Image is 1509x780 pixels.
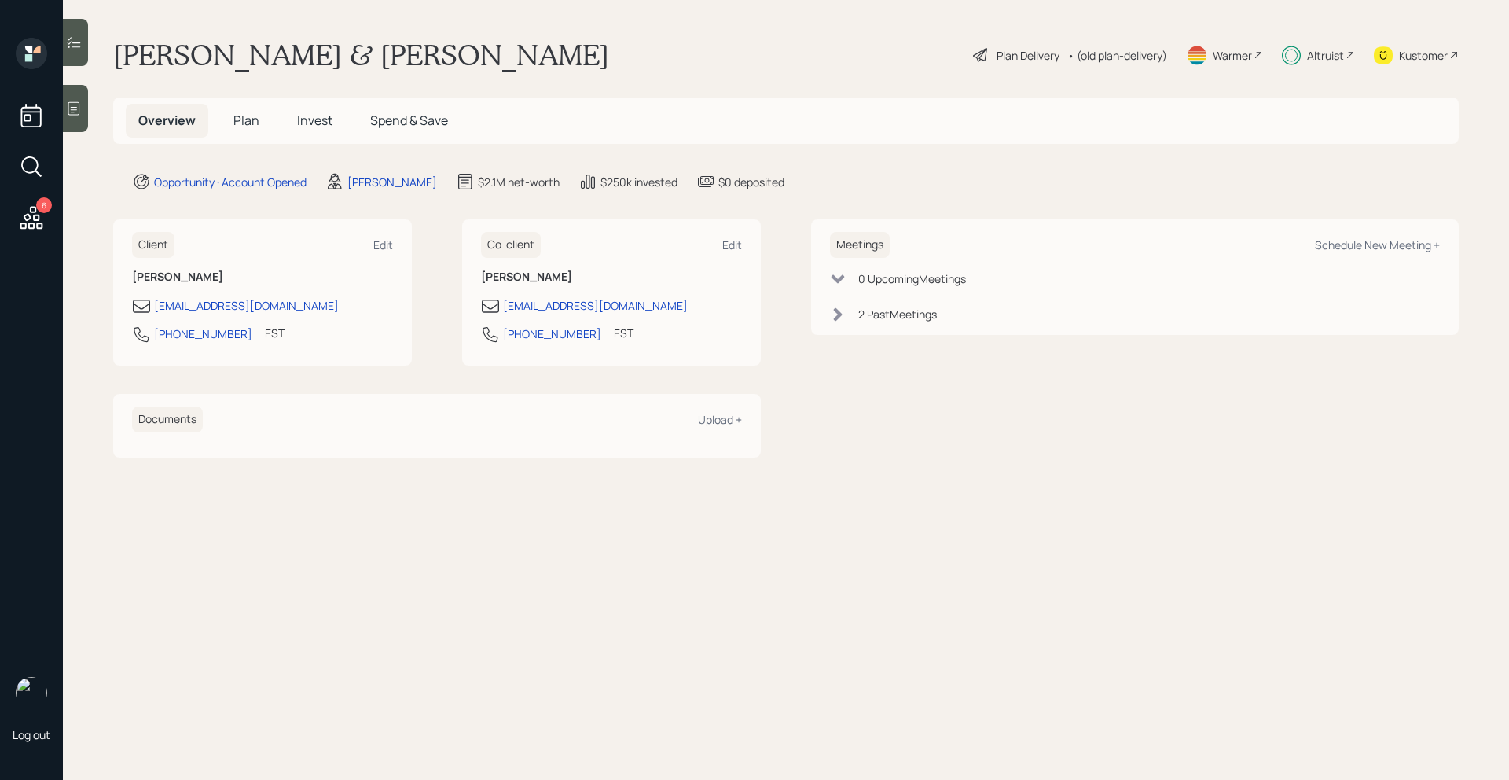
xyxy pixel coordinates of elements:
h6: [PERSON_NAME] [132,270,393,284]
div: $0 deposited [718,174,784,190]
div: EST [265,325,285,341]
div: [PHONE_NUMBER] [154,326,252,342]
div: 6 [36,197,52,213]
h1: [PERSON_NAME] & [PERSON_NAME] [113,38,609,72]
div: Edit [373,237,393,252]
span: Overview [138,112,196,129]
div: [PHONE_NUMBER] [503,326,601,342]
div: Upload + [698,412,742,427]
div: 2 Past Meeting s [858,306,937,322]
div: EST [614,325,633,341]
div: Schedule New Meeting + [1315,237,1440,252]
div: Plan Delivery [997,47,1059,64]
div: Altruist [1307,47,1344,64]
div: $250k invested [600,174,677,190]
span: Spend & Save [370,112,448,129]
div: Log out [13,727,50,742]
h6: Meetings [830,232,890,258]
span: Plan [233,112,259,129]
div: 0 Upcoming Meeting s [858,270,966,287]
span: Invest [297,112,332,129]
h6: Documents [132,407,203,432]
h6: [PERSON_NAME] [481,270,742,284]
h6: Client [132,232,174,258]
h6: Co-client [481,232,541,258]
img: michael-russo-headshot.png [16,677,47,708]
div: [PERSON_NAME] [347,174,437,190]
div: [EMAIL_ADDRESS][DOMAIN_NAME] [154,297,339,314]
div: Opportunity · Account Opened [154,174,307,190]
div: Warmer [1213,47,1252,64]
div: [EMAIL_ADDRESS][DOMAIN_NAME] [503,297,688,314]
div: Edit [722,237,742,252]
div: Kustomer [1399,47,1448,64]
div: $2.1M net-worth [478,174,560,190]
div: • (old plan-delivery) [1067,47,1167,64]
